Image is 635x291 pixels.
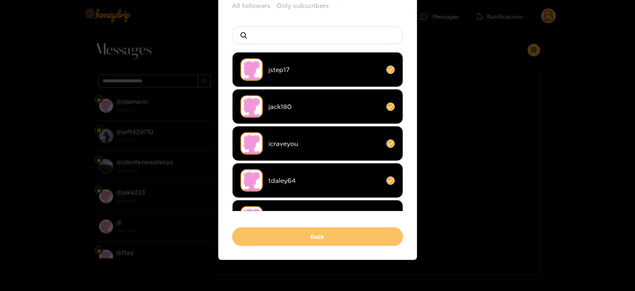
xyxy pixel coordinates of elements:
button: Back [232,227,403,246]
img: no-avatar.png [241,58,263,81]
button: All followers [232,1,271,10]
img: no-avatar.png [241,95,263,118]
img: no-avatar.png [241,206,263,229]
span: icraveyou [269,139,381,148]
img: no-avatar.png [241,132,263,155]
img: no-avatar.png [241,169,263,192]
span: tdaley64 [269,176,381,185]
span: jack180 [269,102,381,111]
button: Only subscribers [277,1,329,10]
span: jstep17 [269,65,381,74]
